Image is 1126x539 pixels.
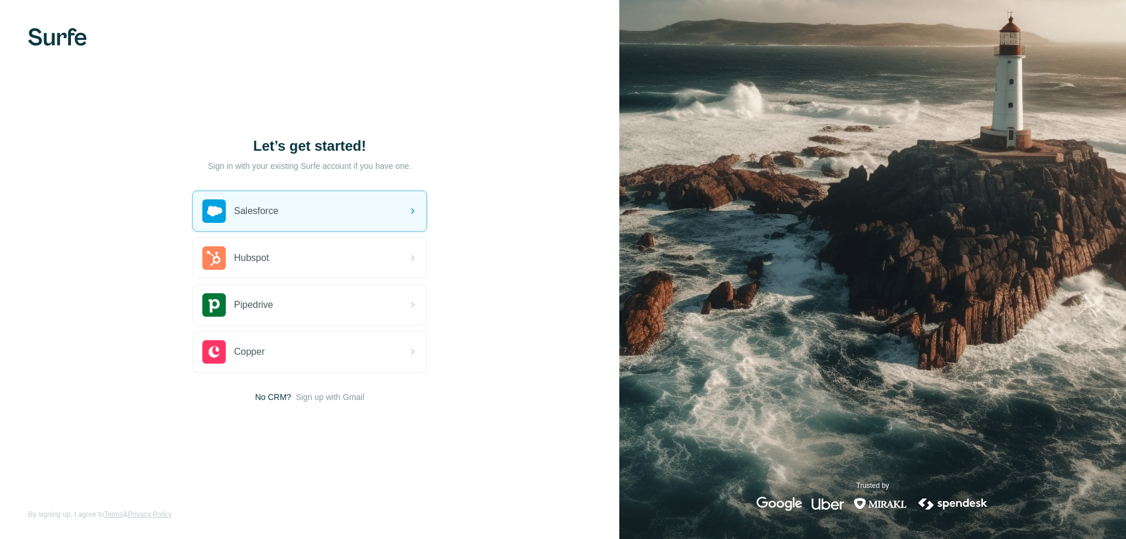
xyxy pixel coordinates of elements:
a: Terms [104,510,123,518]
span: Hubspot [234,251,269,265]
button: Sign up with Gmail [296,391,364,403]
img: hubspot's logo [202,246,226,270]
p: Trusted by [856,480,889,491]
span: Salesforce [234,204,279,218]
span: No CRM? [255,391,291,403]
a: Privacy Policy [128,510,172,518]
span: Pipedrive [234,298,273,312]
h1: Let’s get started! [192,137,427,155]
span: By signing up, I agree to & [28,509,172,520]
img: mirakl's logo [853,497,907,511]
span: Copper [234,345,264,359]
img: google's logo [757,497,802,511]
img: salesforce's logo [202,199,226,223]
img: pipedrive's logo [202,293,226,317]
img: uber's logo [812,497,844,511]
img: spendesk's logo [917,497,989,511]
img: copper's logo [202,340,226,364]
img: Surfe's logo [28,28,87,46]
p: Sign in with your existing Surfe account if you have one. [208,160,411,172]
